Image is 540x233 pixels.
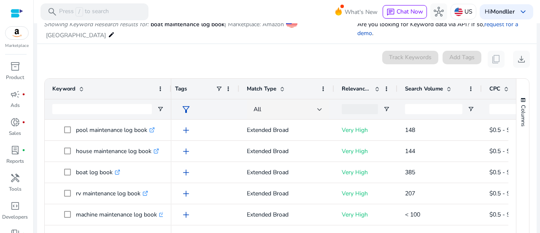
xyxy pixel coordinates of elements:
p: Extended Broad [247,164,327,181]
p: Very High [342,121,390,139]
p: Extended Broad [247,206,327,223]
span: Keyword [52,85,76,93]
p: machine maintenance log book [76,206,165,223]
span: lab_profile [10,145,20,155]
p: Very High [342,206,390,223]
button: Open Filter Menu [467,106,474,112]
span: fiber_manual_record [22,148,25,152]
p: Are you looking for Keyword data via API? If so, . [357,20,530,38]
span: hub [434,7,444,17]
span: donut_small [10,117,20,127]
span: Match Type [247,85,276,93]
span: campaign [10,89,20,99]
span: handyman [10,173,20,183]
p: house maintenance log book [76,143,159,160]
span: All [254,105,261,113]
span: $0.5 - $0.75 [489,189,521,197]
span: search [47,7,57,17]
span: Chat Now [397,8,423,16]
p: Ads [11,101,20,109]
span: 385 [405,168,415,176]
p: Tools [9,185,22,193]
span: add [181,125,191,135]
span: fiber_manual_record [22,121,25,124]
p: pool maintenance log book [76,121,155,139]
span: 144 [405,147,415,155]
p: Product [6,74,24,81]
span: CPC [489,85,500,93]
p: US [464,4,472,19]
span: Relevance Score [342,85,371,93]
p: Reports [6,157,24,165]
span: chat [386,8,395,16]
span: add [181,189,191,199]
button: Open Filter Menu [157,106,164,112]
button: download [513,51,530,68]
span: add [181,167,191,178]
p: Extended Broad [247,185,327,202]
span: code_blocks [10,201,20,211]
mat-icon: edit [108,30,115,40]
span: $0.5 - $0.75 [489,168,521,176]
span: 207 [405,189,415,197]
p: Hi [485,9,515,15]
input: Keyword Filter Input [52,104,152,114]
p: rv maintenance log book [76,185,148,202]
p: Developers [2,213,28,221]
p: boat log book [76,164,120,181]
span: $0.5 - $0.75 [489,147,521,155]
span: < 100 [405,211,420,219]
span: add [181,146,191,156]
p: Extended Broad [247,143,327,160]
span: / [76,7,83,16]
input: Search Volume Filter Input [405,104,462,114]
span: Columns [519,105,527,126]
span: add [181,210,191,220]
button: Open Filter Menu [383,106,390,112]
span: fiber_manual_record [22,93,25,96]
p: Very High [342,185,390,202]
img: amazon.svg [5,27,28,39]
p: Very High [342,143,390,160]
img: us.svg [454,8,463,16]
span: $0.5 - $0.75 [489,126,521,134]
span: inventory_2 [10,61,20,71]
b: Mondller [491,8,515,16]
span: 148 [405,126,415,134]
p: Very High [342,164,390,181]
span: download [516,54,526,64]
p: Press to search [59,7,109,16]
span: $0.5 - $0.75 [489,211,521,219]
button: chatChat Now [383,5,427,19]
p: Sales [9,129,21,137]
span: Search Volume [405,85,443,93]
span: What's New [345,5,378,19]
p: Extended Broad [247,121,327,139]
p: Marketplace [5,43,29,49]
span: filter_alt [181,104,191,115]
span: [GEOGRAPHIC_DATA] [46,31,106,39]
button: hub [430,3,447,20]
span: keyboard_arrow_down [518,7,528,17]
span: Tags [175,85,187,93]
